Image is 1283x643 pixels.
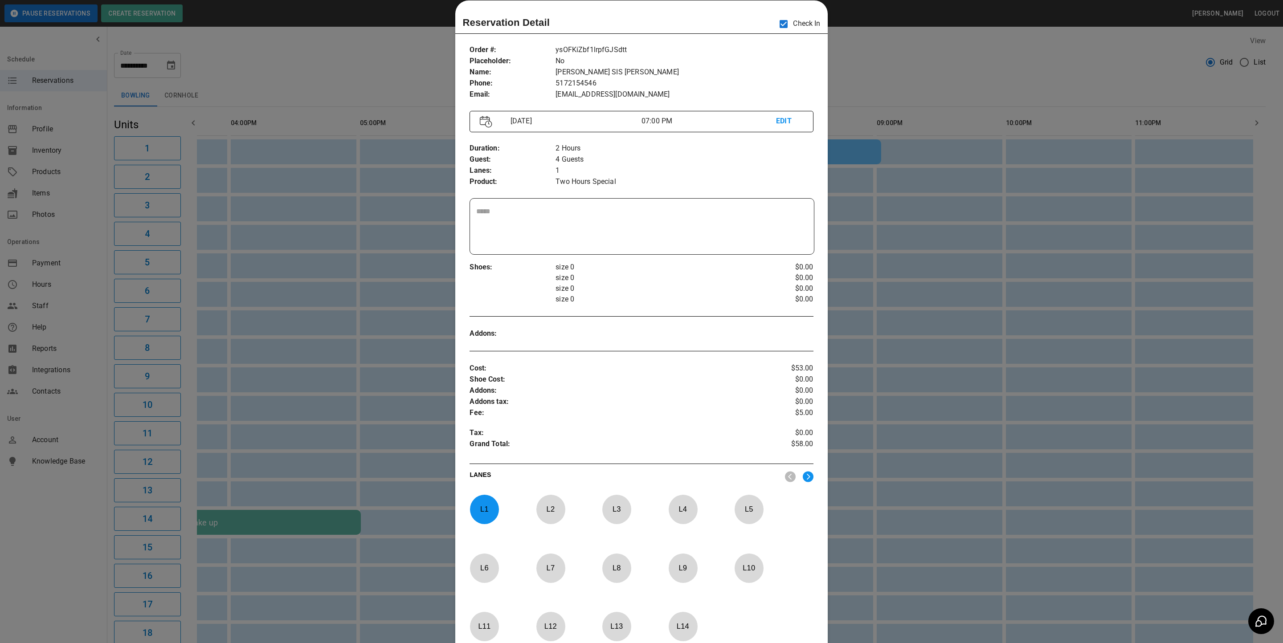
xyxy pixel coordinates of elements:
p: Two Hours Special [556,176,813,187]
p: $0.00 [756,283,813,294]
p: L 12 [536,616,565,637]
p: Product : [470,176,556,187]
p: Cost : [470,363,756,374]
p: L 2 [536,499,565,520]
p: Grand Total : [470,439,756,452]
p: Duration : [470,143,556,154]
p: ysOFKiZbf1lrpfGJSdtt [556,45,813,56]
p: Addons tax : [470,396,756,407]
p: 4 Guests [556,154,813,165]
p: L 8 [602,558,631,578]
p: size 0 [556,262,756,273]
p: 1 [556,165,813,176]
p: L 7 [536,558,565,578]
p: L 9 [668,558,698,578]
p: L 11 [470,616,499,637]
p: size 0 [556,294,756,305]
p: Addons : [470,385,756,396]
p: Lanes : [470,165,556,176]
p: $0.00 [756,385,813,396]
img: nav_left.svg [785,471,796,482]
p: L 14 [668,616,698,637]
p: $5.00 [756,407,813,419]
img: right.svg [803,471,813,482]
p: Addons : [470,328,556,339]
p: EDIT [776,116,803,127]
p: 07:00 PM [641,116,776,126]
p: L 13 [602,616,631,637]
p: [DATE] [507,116,641,126]
p: Guest : [470,154,556,165]
p: Name : [470,67,556,78]
p: $0.00 [756,294,813,305]
p: Shoes : [470,262,556,273]
p: L 4 [668,499,698,520]
p: Order # : [470,45,556,56]
p: $0.00 [756,374,813,385]
p: Check In [774,15,820,33]
p: L 10 [734,558,764,578]
p: Tax : [470,427,756,439]
p: [PERSON_NAME] SIS [PERSON_NAME] [556,67,813,78]
p: Fee : [470,407,756,419]
p: [EMAIL_ADDRESS][DOMAIN_NAME] [556,89,813,100]
p: No [556,56,813,67]
p: size 0 [556,273,756,283]
img: Vector [480,116,492,128]
p: $58.00 [756,439,813,452]
p: Phone : [470,78,556,89]
p: LANES [470,470,777,483]
p: Shoe Cost : [470,374,756,385]
p: L 5 [734,499,764,520]
p: $0.00 [756,396,813,407]
p: L 1 [470,499,499,520]
p: 5172154546 [556,78,813,89]
p: $0.00 [756,427,813,439]
p: 2 Hours [556,143,813,154]
p: $0.00 [756,273,813,283]
p: L 6 [470,558,499,578]
p: Placeholder : [470,56,556,67]
p: Email : [470,89,556,100]
p: L 3 [602,499,631,520]
p: $0.00 [756,262,813,273]
p: size 0 [556,283,756,294]
p: Reservation Detail [462,15,550,30]
p: $53.00 [756,363,813,374]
